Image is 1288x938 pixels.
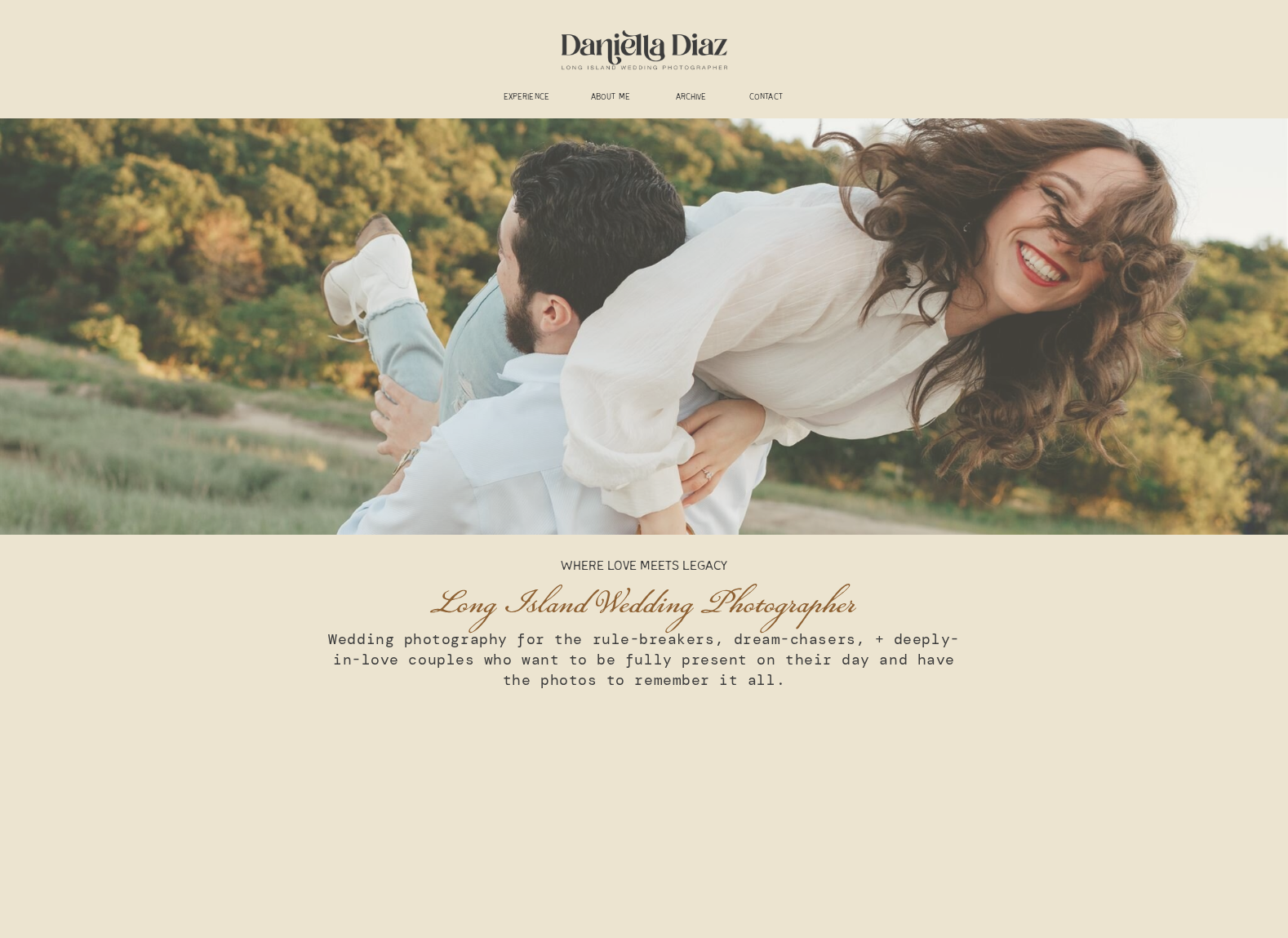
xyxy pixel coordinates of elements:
a: ABOUT ME [580,92,641,104]
a: ARCHIVE [665,92,717,104]
a: experience [496,92,557,104]
p: Where Love Meets Legacy [522,558,766,576]
h1: Long Island Wedding Photographer [330,582,958,619]
a: CONTACT [740,92,792,104]
h3: Wedding photography for the rule-breakers, dream-chasers, + deeply-in-love couples who want to be... [316,629,972,692]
